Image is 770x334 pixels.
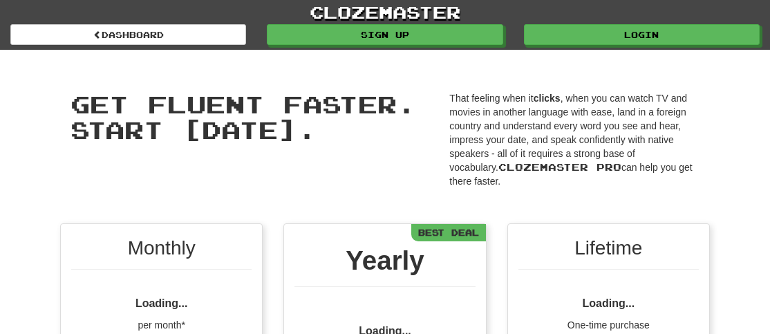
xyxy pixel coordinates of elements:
[498,161,621,173] span: Clozemaster Pro
[135,297,188,309] span: Loading...
[449,91,699,188] p: That feeling when it , when you can watch TV and movies in another language with ease, land in a ...
[524,24,760,45] a: Login
[411,224,486,241] div: Best Deal
[583,297,635,309] span: Loading...
[71,318,252,332] div: per month*
[267,24,503,45] a: Sign up
[518,318,699,332] div: One-time purchase
[534,93,561,104] strong: clicks
[71,234,252,270] div: Monthly
[518,234,699,270] div: Lifetime
[294,241,475,287] div: Yearly
[10,24,246,45] a: Dashboard
[71,91,429,143] span: Get fluent faster. Start [DATE].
